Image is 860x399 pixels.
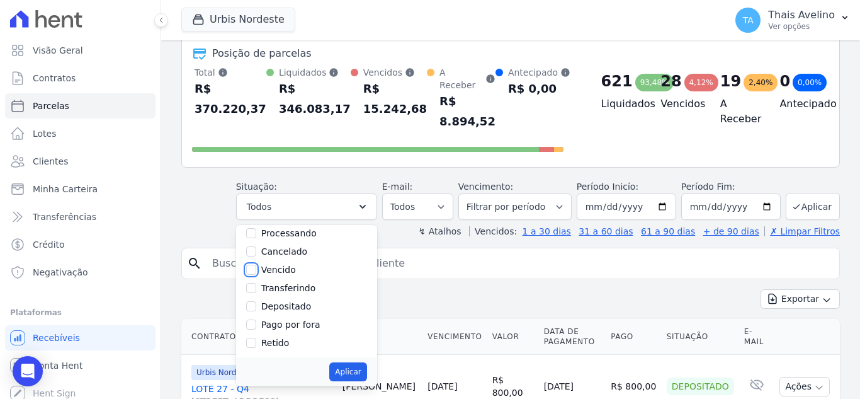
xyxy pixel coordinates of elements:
[667,378,734,395] div: Depositado
[458,182,513,192] label: Vencimento:
[5,232,156,257] a: Crédito
[236,182,277,192] label: Situação:
[684,74,718,91] div: 4,12%
[761,289,840,309] button: Exportar
[487,319,539,355] th: Valor
[33,183,98,195] span: Minha Carteira
[635,74,674,91] div: 93,48%
[33,359,82,372] span: Conta Hent
[33,155,68,168] span: Clientes
[33,100,69,112] span: Parcelas
[363,66,427,79] div: Vencidos
[5,260,156,285] a: Negativação
[508,79,570,99] div: R$ 0,00
[261,283,316,293] label: Transferindo
[601,71,633,91] div: 621
[261,338,290,348] label: Retido
[5,204,156,229] a: Transferências
[10,305,150,320] div: Plataformas
[660,71,681,91] div: 28
[33,44,83,57] span: Visão Geral
[5,325,156,350] a: Recebíveis
[779,96,819,112] h4: Antecipado
[579,226,633,236] a: 31 a 60 dias
[601,96,641,112] h4: Liquidados
[205,251,834,276] input: Buscar por nome do lote ou do cliente
[779,377,830,396] button: Ações
[33,211,96,223] span: Transferências
[5,149,156,174] a: Clientes
[764,226,840,236] a: ✗ Limpar Filtros
[261,265,296,275] label: Vencido
[681,180,781,194] label: Período Fim:
[641,226,695,236] a: 61 a 90 dias
[577,182,638,192] label: Período Inicío:
[261,320,320,330] label: Pago por fora
[382,182,413,192] label: E-mail:
[786,193,840,220] button: Aplicar
[422,319,487,355] th: Vencimento
[660,96,700,112] h4: Vencidos
[703,226,759,236] a: + de 90 dias
[33,72,76,84] span: Contratos
[5,38,156,63] a: Visão Geral
[418,226,461,236] label: ↯ Atalhos
[427,381,457,391] a: [DATE]
[13,356,43,386] div: Open Intercom Messenger
[523,226,571,236] a: 1 a 30 dias
[33,266,88,279] span: Negativação
[363,79,427,119] div: R$ 15.242,68
[33,127,57,140] span: Lotes
[720,96,760,127] h4: A Receber
[261,246,307,257] label: Cancelado
[779,71,790,91] div: 0
[793,74,827,91] div: 0,00%
[5,353,156,378] a: Conta Hent
[337,319,423,355] th: Cliente
[236,194,377,220] button: Todos
[5,176,156,202] a: Minha Carteira
[539,319,606,355] th: Data de Pagamento
[279,66,351,79] div: Liquidados
[212,46,312,61] div: Posição de parcelas
[329,362,366,381] button: Aplicar
[5,66,156,91] a: Contratos
[195,66,266,79] div: Total
[743,16,754,25] span: TA
[187,256,202,271] i: search
[195,79,266,119] div: R$ 370.220,37
[768,9,835,21] p: Thais Avelino
[181,8,295,32] button: Urbis Nordeste
[33,332,80,344] span: Recebíveis
[439,91,495,132] div: R$ 8.894,52
[191,365,257,380] span: Urbis Nordeste
[739,319,775,355] th: E-mail
[744,74,778,91] div: 2,40%
[439,66,495,91] div: A Receber
[279,79,351,119] div: R$ 346.083,17
[469,226,517,236] label: Vencidos:
[606,319,662,355] th: Pago
[261,301,312,311] label: Depositado
[662,319,739,355] th: Situação
[33,238,65,251] span: Crédito
[5,121,156,146] a: Lotes
[720,71,741,91] div: 19
[768,21,835,32] p: Ver opções
[508,66,570,79] div: Antecipado
[247,199,271,214] span: Todos
[5,93,156,119] a: Parcelas
[181,319,337,355] th: Contrato
[261,228,317,238] label: Processando
[725,3,860,38] button: TA Thais Avelino Ver opções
